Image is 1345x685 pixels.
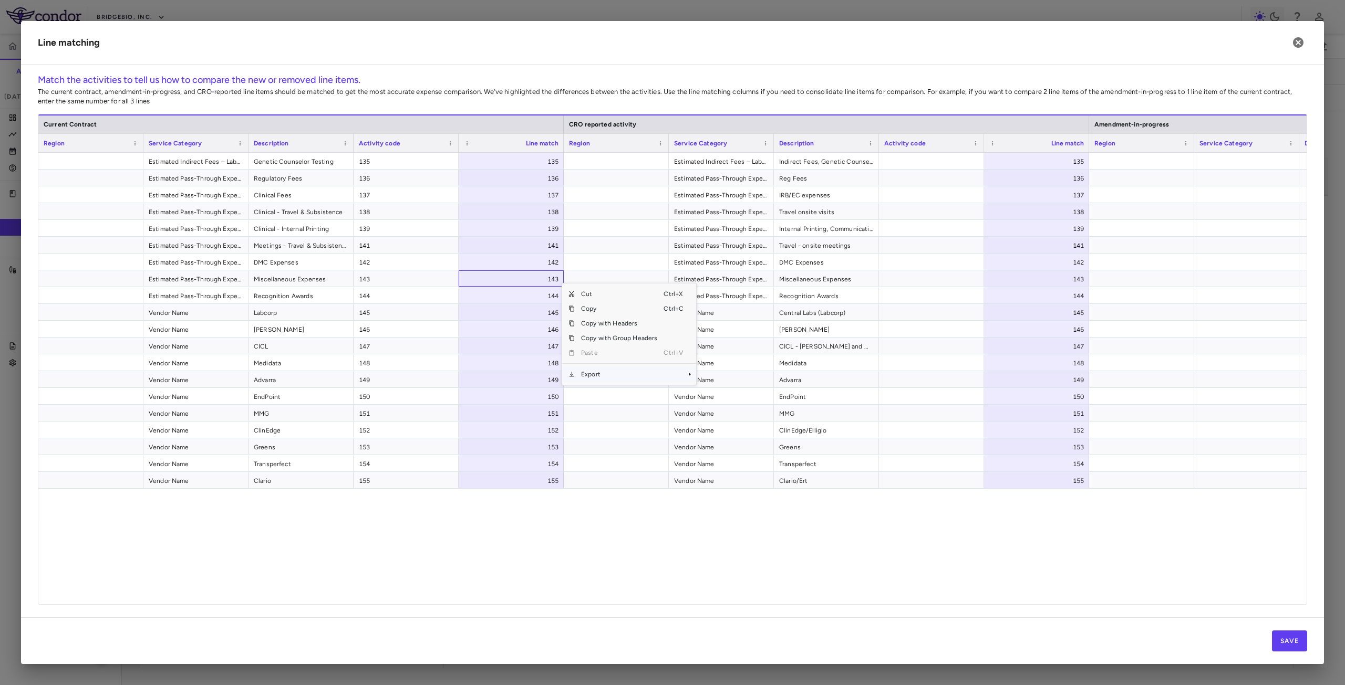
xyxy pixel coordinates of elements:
span: Vendor Name [149,472,243,489]
div: Context Menu [562,283,697,385]
span: MMG [254,405,348,422]
span: Line match [1051,140,1084,147]
span: 141 [359,237,453,254]
button: Save [1272,630,1307,651]
span: Estimated Indirect Fees – Labcorp Integrated Services [674,153,769,170]
span: Advarra [779,372,874,388]
span: Advarra [254,372,348,388]
span: 137 [359,187,453,204]
div: 146 [994,321,1084,338]
span: ClinEdge [254,422,348,439]
span: Estimated Pass-Through Expenses [674,187,769,204]
span: Vendor Name [149,456,243,472]
span: Vendor Name [149,422,243,439]
span: Region [44,140,65,147]
span: Activity code [884,140,926,147]
span: Vendor Name [149,439,243,456]
span: Miscellaneous Expenses [254,271,348,288]
span: Labcorp [254,304,348,321]
div: 143 [994,271,1084,288]
div: 137 [468,187,558,204]
div: 136 [468,170,558,187]
span: Description [1305,140,1340,147]
div: 142 [994,254,1084,271]
div: 148 [994,355,1084,372]
div: 150 [468,388,558,405]
span: Central Labs (Labcorp) [779,304,874,321]
span: Estimated Pass-Through Expenses [149,254,243,271]
span: Estimated Pass-Through Expenses [674,220,769,237]
span: Cut [575,287,664,301]
span: Indirect Fees, Genetic Counselor Testing [779,153,874,170]
div: 154 [994,456,1084,472]
div: 135 [468,153,558,170]
span: Clinical - Internal Printing [254,220,348,237]
div: 139 [468,220,558,237]
span: Vendor Name [149,388,243,405]
span: 149 [359,372,453,388]
span: Ctrl+C [664,301,687,316]
span: 154 [359,456,453,472]
span: Greens [779,439,874,456]
span: [PERSON_NAME] [254,321,348,338]
h6: Match the activities to tell us how to compare the new or removed line items. [38,73,1307,87]
span: Internal Printing, Communication, Courier, etc. [779,220,874,237]
div: 145 [468,304,558,321]
span: 136 [359,170,453,187]
span: Estimated Pass-Through Expenses [149,187,243,204]
span: Estimated Pass-Through Expenses [149,170,243,187]
div: 147 [468,338,558,355]
span: Miscellaneous Expenses [779,271,874,288]
span: 143 [359,271,453,288]
span: Clinical Fees [254,187,348,204]
span: Estimated Pass-Through Expenses [149,237,243,254]
div: 152 [468,422,558,439]
span: Copy with Group Headers [575,331,664,345]
span: Estimated Pass-Through Expenses [674,254,769,271]
h6: Line matching [38,36,100,50]
span: Transperfect [779,456,874,472]
div: 152 [994,422,1084,439]
span: CICL [254,338,348,355]
span: Estimated Pass-Through Expenses [674,271,769,288]
span: CICL - [PERSON_NAME] and Women's [779,338,874,355]
span: Estimated Pass-Through Expenses [149,288,243,304]
span: Meetings - Travel & Subsistence [254,237,348,254]
span: Ctrl+V [664,345,687,360]
span: Estimated Pass-Through Expenses [674,237,769,254]
span: Current Contract [44,121,97,128]
span: Estimated Indirect Fees – Labcorp Integrated Services [149,153,243,170]
span: Paste [575,345,664,360]
div: 138 [994,204,1084,220]
span: Vendor Name [674,405,769,422]
span: 138 [359,204,453,220]
div: 142 [468,254,558,271]
span: Estimated Pass-Through Expenses [674,204,769,220]
span: Activity code [359,140,400,147]
span: [PERSON_NAME] [779,321,874,338]
span: EndPoint [254,388,348,405]
div: 150 [994,388,1084,405]
span: Medidata [779,355,874,372]
span: Vendor Name [674,439,769,456]
span: Reg Fees [779,170,874,187]
span: Region [1094,140,1115,147]
div: 138 [468,204,558,220]
span: CRO reported activity [569,121,636,128]
span: Regulatory Fees [254,170,348,187]
span: Vendor Name [674,472,769,489]
span: Vendor Name [149,405,243,422]
span: 148 [359,355,453,372]
span: 147 [359,338,453,355]
span: 142 [359,254,453,271]
span: 146 [359,321,453,338]
span: Vendor Name [674,355,769,372]
span: Vendor Name [674,422,769,439]
div: 149 [468,372,558,388]
div: 137 [994,187,1084,204]
span: Copy with Headers [575,316,664,331]
span: Estimated Pass-Through Expenses [149,271,243,288]
span: Travel onsite visits [779,204,874,220]
span: 152 [359,422,453,439]
div: 136 [994,170,1084,187]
